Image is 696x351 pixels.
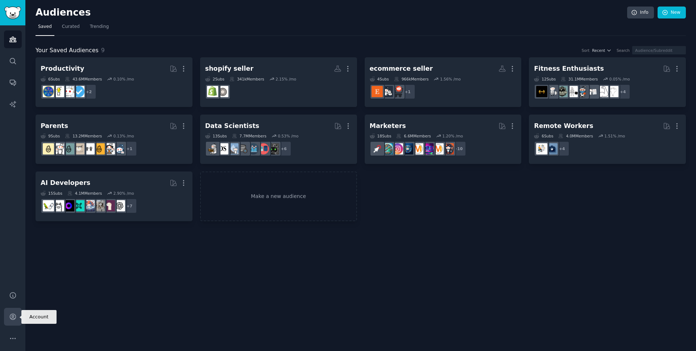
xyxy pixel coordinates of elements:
div: Parents [41,121,68,131]
div: 7.7M Members [232,133,266,139]
div: 18 Sub s [370,133,391,139]
a: Info [627,7,654,19]
img: workout [536,86,547,97]
img: digital_marketing [402,143,413,154]
img: LocalLLM [63,200,74,211]
img: dataengineering [237,143,249,154]
a: Marketers18Subs6.6MMembers1.20% /mo+10socialmediamarketingSEODigitalMarketingdigital_marketingIns... [365,115,522,164]
img: LocalLLaMA [104,200,115,211]
img: marketing [432,143,444,154]
img: ecommerce [392,86,403,97]
img: analytics [248,143,259,154]
div: Fitness Enthusiasts [534,64,604,73]
img: NewParents [94,143,105,154]
div: 2.15 % /mo [275,77,296,82]
img: Affiliatemarketing [382,143,393,154]
div: + 4 [554,141,569,156]
a: AI Developers15Subs4.1MMembers2.90% /mo+7OpenAILocalLLaMAChatGPTCodingAI_AgentsLLMDevsLocalLLMoll... [36,172,192,221]
img: MachineLearning [207,143,218,154]
a: Saved [36,21,54,36]
div: + 4 [615,84,630,99]
div: + 1 [122,141,137,156]
div: 2 Sub s [205,77,224,82]
div: Search [617,48,630,53]
img: socialmedia [443,143,454,154]
a: Remote Workers6Subs4.0MMembers1.51% /mo+4workRemoteJobs [529,115,686,164]
img: parentsofmultiples [104,143,115,154]
img: Parents [114,143,125,154]
img: GummySearch logo [4,7,21,19]
img: GymMotivation [556,86,568,97]
a: ecommerce seller4Subs966kMembers1.56% /mo+1ecommerceFulfillmentByAmazonEtsy [365,57,522,107]
img: InstagramMarketing [392,143,403,154]
div: shopify seller [205,64,253,73]
div: 1.56 % /mo [440,77,461,82]
div: 12 Sub s [534,77,556,82]
img: Etsy [372,86,383,97]
a: shopify seller2Subs341kMembers2.15% /moShopifyeCommerceshopify [200,57,357,107]
div: + 2 [81,84,96,99]
img: RemoteJobs [536,143,547,154]
div: Productivity [41,64,84,73]
div: 15 Sub s [41,191,62,196]
img: Health [577,86,588,97]
div: 966k Members [394,77,429,82]
img: strength_training [597,86,608,97]
div: 6 Sub s [41,77,60,82]
img: SingleParents [63,143,74,154]
div: 0.13 % /mo [113,133,134,139]
img: ChatGPTCoding [94,200,105,211]
div: 0.05 % /mo [609,77,630,82]
img: loseit [587,86,598,97]
span: 9 [101,47,105,54]
div: 6 Sub s [534,133,553,139]
img: datasets [258,143,269,154]
span: Your Saved Audiences [36,46,99,55]
img: beyondthebump [73,143,84,154]
img: statistics [227,143,239,154]
div: 9 Sub s [41,133,60,139]
img: Fitness [607,86,618,97]
h2: Audiences [36,7,627,18]
div: 31.1M Members [561,77,598,82]
img: LifeProTips [43,86,54,97]
div: Sort [582,48,590,53]
img: datascience [217,143,228,154]
div: 1.20 % /mo [442,133,463,139]
div: 4.1M Members [67,191,102,196]
div: 4 Sub s [370,77,389,82]
img: OpenAI [114,200,125,211]
img: lifehacks [53,86,64,97]
a: Curated [59,21,82,36]
span: Saved [38,24,52,30]
div: 1.51 % /mo [604,133,625,139]
div: 0.10 % /mo [113,77,134,82]
img: DigitalMarketing [412,143,423,154]
img: toddlers [83,143,95,154]
a: Make a new audience [200,172,357,221]
div: 0.53 % /mo [278,133,299,139]
div: 13 Sub s [205,133,227,139]
img: data [268,143,279,154]
img: LLMDevs [73,200,84,211]
img: Parenting [43,143,54,154]
div: + 6 [276,141,291,156]
div: Marketers [370,121,406,131]
img: FulfillmentByAmazon [382,86,393,97]
div: + 7 [122,198,137,214]
span: Curated [62,24,80,30]
div: Data Scientists [205,121,259,131]
img: LangChain [43,200,54,211]
a: New [658,7,686,19]
div: + 10 [451,141,466,156]
img: ollama [53,200,64,211]
span: Trending [90,24,109,30]
a: Trending [87,21,111,36]
a: Parents9Subs13.2MMembers0.13% /mo+1ParentsparentsofmultiplesNewParentstoddlersbeyondthebumpSingle... [36,115,192,164]
img: PPC [372,143,383,154]
button: Recent [592,48,612,53]
div: 2.90 % /mo [113,191,134,196]
img: work [546,143,558,154]
div: AI Developers [41,178,90,187]
div: 6.6M Members [396,133,431,139]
